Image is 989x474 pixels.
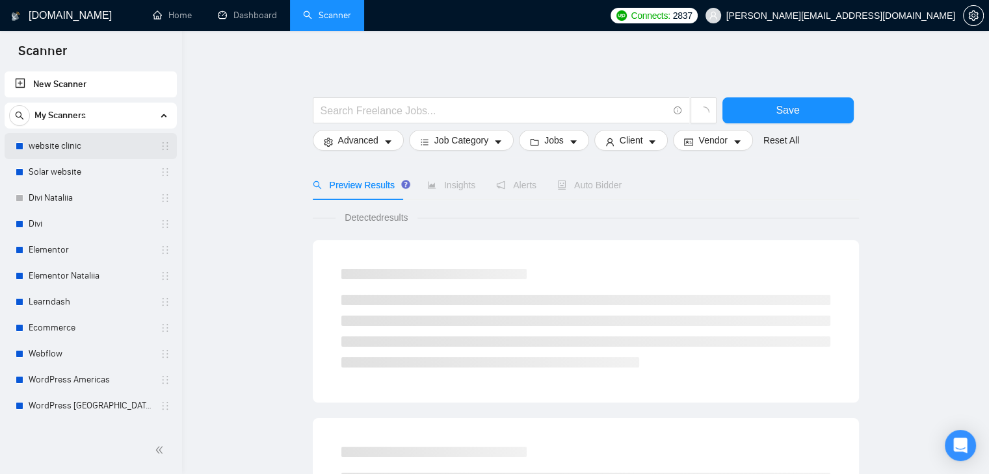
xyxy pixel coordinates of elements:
span: holder [160,271,170,281]
span: caret-down [569,137,578,147]
img: upwork-logo.png [616,10,627,21]
span: holder [160,193,170,203]
a: Divi Nataliia [29,185,152,211]
span: Detected results [336,210,417,225]
a: New Scanner [15,71,166,97]
span: Auto Bidder [557,180,622,190]
span: setting [324,137,333,147]
a: Reset All [763,133,799,147]
a: searchScanner [303,10,351,21]
span: Advanced [338,133,378,147]
input: Search Freelance Jobs... [321,103,668,119]
a: Ecommerce [29,315,152,341]
button: idcardVendorcaret-down [673,130,752,151]
span: idcard [684,137,693,147]
span: caret-down [733,137,742,147]
img: logo [11,6,20,27]
span: holder [160,323,170,333]
span: Job Category [434,133,488,147]
span: loading [698,106,709,118]
span: Insights [427,180,475,190]
button: setting [963,5,984,26]
button: search [9,105,30,126]
button: folderJobscaret-down [519,130,589,151]
span: Preview Results [313,180,406,190]
a: dashboardDashboard [218,10,277,21]
span: caret-down [648,137,657,147]
button: settingAdvancedcaret-down [313,130,404,151]
div: Tooltip anchor [400,179,412,190]
a: WordPress [GEOGRAPHIC_DATA] [29,393,152,419]
span: user [709,11,718,20]
button: barsJob Categorycaret-down [409,130,514,151]
span: holder [160,167,170,177]
a: Elementor Nataliia [29,263,152,289]
span: Jobs [544,133,564,147]
a: Webflow [29,341,152,367]
span: Client [620,133,643,147]
span: caret-down [494,137,503,147]
span: search [10,111,29,120]
span: bars [420,137,429,147]
li: New Scanner [5,71,177,97]
span: holder [160,219,170,229]
span: holder [160,245,170,255]
span: area-chart [427,181,436,190]
span: 2837 [673,8,692,23]
a: UI/UX Amricas/[GEOGRAPHIC_DATA]/[GEOGRAPHIC_DATA] [29,419,152,445]
span: double-left [155,443,168,456]
button: userClientcaret-down [594,130,668,151]
span: Vendor [698,133,727,147]
span: caret-down [384,137,393,147]
span: holder [160,349,170,359]
span: notification [496,181,505,190]
span: holder [160,375,170,385]
span: info-circle [674,106,682,115]
button: Save [722,97,854,123]
a: Elementor [29,237,152,263]
a: Solar website [29,159,152,185]
span: My Scanners [34,103,86,129]
a: WordPress Americas [29,367,152,393]
span: user [605,137,614,147]
span: holder [160,297,170,307]
a: website clinic [29,133,152,159]
span: search [313,181,322,190]
span: Alerts [496,180,536,190]
span: Save [776,102,799,118]
span: Connects: [631,8,670,23]
span: robot [557,181,566,190]
span: holder [160,141,170,151]
div: Open Intercom Messenger [945,430,976,461]
span: Scanner [8,42,77,69]
a: setting [963,10,984,21]
span: folder [530,137,539,147]
span: holder [160,401,170,411]
a: Learndash [29,289,152,315]
a: Divi [29,211,152,237]
a: homeHome [153,10,192,21]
